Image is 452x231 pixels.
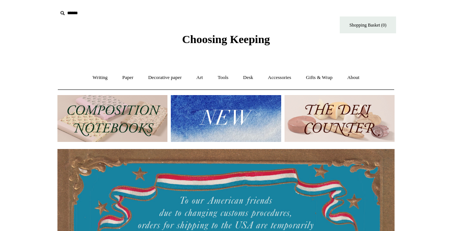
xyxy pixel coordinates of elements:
img: 202302 Composition ledgers.jpg__PID:69722ee6-fa44-49dd-a067-31375e5d54ec [57,95,167,142]
span: Choosing Keeping [182,33,270,45]
a: Art [190,68,209,88]
a: Desk [237,68,260,88]
img: The Deli Counter [285,95,395,142]
a: Tools [211,68,235,88]
a: Paper [116,68,140,88]
a: About [341,68,366,88]
a: Choosing Keeping [182,39,270,44]
a: Gifts & Wrap [299,68,339,88]
img: New.jpg__PID:f73bdf93-380a-4a35-bcfe-7823039498e1 [171,95,281,142]
a: Writing [86,68,115,88]
a: Accessories [261,68,298,88]
a: Decorative paper [142,68,188,88]
a: Shopping Basket (0) [340,16,396,33]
